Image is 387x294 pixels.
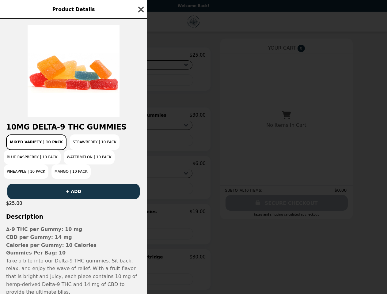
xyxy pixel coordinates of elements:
button: Mango | 10 Pack [51,164,91,179]
button: Watermelon | 10 Pack [64,150,115,164]
button: Mixed Variety | 10 pack [6,134,66,150]
strong: CBD per Gummy: 14 mg [6,234,72,240]
button: + ADD [7,184,140,199]
button: Pineapple | 10 Pack [4,164,48,179]
button: Blue Raspberry | 10 Pack [4,150,61,164]
span: Product Details [52,6,95,12]
strong: Gummies Per Bag: 10 [6,250,66,256]
strong: ∆-9 THC per Gummy: 10 mg [6,226,82,232]
strong: Calories per Gummy: 10 Calories [6,242,97,248]
img: Mixed Variety | 10 pack [28,25,120,117]
button: Strawberry | 10 Pack [70,134,120,150]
